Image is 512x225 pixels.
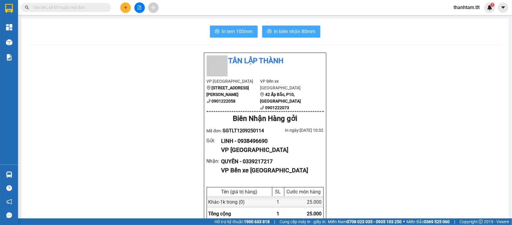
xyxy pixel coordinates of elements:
span: SGTLT1209250114 [223,128,264,134]
div: Tên (giá trị hàng) [208,189,271,195]
span: In tem 100mm [222,28,253,35]
div: LINH - 0938496690 [221,137,319,145]
img: warehouse-icon [6,39,12,45]
span: phone [260,106,264,110]
li: Tân Lập Thành [3,3,87,14]
span: ⚪️ [403,220,405,223]
div: In ngày: [DATE] 10:32 [265,127,324,134]
span: | [274,218,275,225]
span: printer [267,29,272,35]
div: 1 [272,196,284,208]
span: environment [260,92,264,97]
span: In biên nhận 80mm [274,28,316,35]
div: VP [GEOGRAPHIC_DATA] [221,145,319,155]
div: Nhận : [207,157,221,165]
img: solution-icon [6,54,12,60]
strong: 1900 633 818 [244,219,270,224]
input: Tìm tên, số ĐT hoặc mã đơn [33,4,104,11]
span: aim [151,5,155,10]
button: printerIn biên nhận 80mm [262,26,320,38]
button: aim [148,2,159,13]
li: VP [GEOGRAPHIC_DATA] [3,26,41,45]
span: environment [207,86,211,90]
button: file-add [134,2,145,13]
span: thanhtam.tlt [449,4,484,11]
button: plus [120,2,131,13]
li: VP Bến xe [GEOGRAPHIC_DATA] [260,78,314,91]
span: Tổng cộng [208,211,231,217]
div: Cước món hàng [286,189,322,195]
span: 25.000 [307,211,322,217]
span: caret-down [501,5,506,10]
span: Miền Nam [328,218,402,225]
div: SL [274,189,283,195]
div: Gửi : [207,137,221,144]
span: Miền Bắc [406,218,450,225]
button: caret-down [498,2,508,13]
div: VP Bến xe [GEOGRAPHIC_DATA] [221,166,319,175]
b: 0901222058 [212,99,236,103]
li: Tân Lập Thành [207,55,324,67]
li: VP Bến xe [GEOGRAPHIC_DATA] [41,26,80,45]
span: 1 [491,3,493,7]
span: phone [207,99,211,103]
span: question-circle [6,185,12,191]
div: Biên Nhận Hàng gởi [207,113,324,125]
span: 1 [277,211,280,217]
div: Mã đơn: [207,127,265,134]
strong: 0708 023 035 - 0935 103 250 [347,219,402,224]
span: search [25,5,29,10]
img: dashboard-icon [6,24,12,30]
span: plus [124,5,128,10]
span: Cung cấp máy in - giấy in: [280,218,326,225]
div: 25.000 [284,196,323,208]
button: printerIn tem 100mm [210,26,258,38]
span: file-add [137,5,142,10]
b: [STREET_ADDRESS][PERSON_NAME] [207,85,249,97]
span: message [6,212,12,218]
span: Khác - 1k trong (0) [208,199,245,205]
span: | [454,218,455,225]
div: QUYÊN - 0339217217 [221,157,319,166]
span: Hỗ trợ kỹ thuật: [214,218,270,225]
img: icon-new-feature [487,5,493,10]
span: copyright [479,220,483,224]
li: VP [GEOGRAPHIC_DATA] [207,78,260,85]
span: printer [215,29,220,35]
sup: 1 [490,3,495,7]
b: 0901222073 [265,105,289,110]
img: logo-vxr [5,4,13,13]
img: warehouse-icon [6,171,12,178]
strong: 0369 525 060 [424,219,450,224]
b: 42 Ấp Bắc, P10, [GEOGRAPHIC_DATA] [260,92,301,103]
span: notification [6,199,12,205]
